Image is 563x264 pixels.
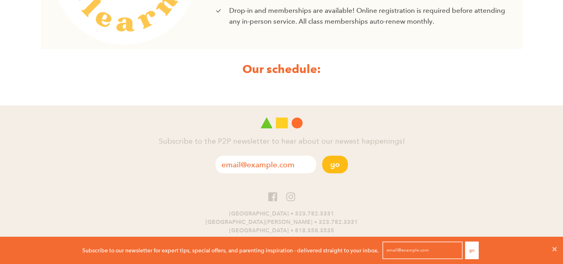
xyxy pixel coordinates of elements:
[382,242,463,259] input: email@example.com
[465,242,479,259] button: Go
[45,136,518,148] h4: Subscribe to the P2P newsletter to hear about our newest happenings!
[215,156,316,173] input: email@example.com
[229,5,510,27] p: Drop-in and memberships are available! Online registration is required before attending any in-pe...
[261,118,303,128] img: Play 2 Progress logo
[82,246,379,255] p: Subscribe to our newsletter for expert tips, special offers, and parenting inspiration - delivere...
[242,62,321,76] strong: Our schedule:
[322,156,348,173] button: Go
